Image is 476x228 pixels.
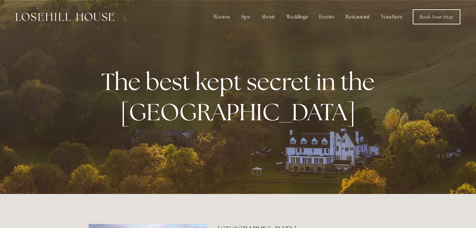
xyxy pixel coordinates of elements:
div: Spa [236,11,255,23]
div: Events [314,11,339,23]
img: Losehill House [16,13,114,21]
strong: The best kept secret in the [GEOGRAPHIC_DATA] [101,66,380,127]
div: Restaurant [340,11,375,23]
a: Book Your Stay [413,9,460,24]
div: Rooms [209,11,235,23]
div: Weddings [281,11,313,23]
a: Vouchers [376,11,407,23]
div: About [256,11,280,23]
